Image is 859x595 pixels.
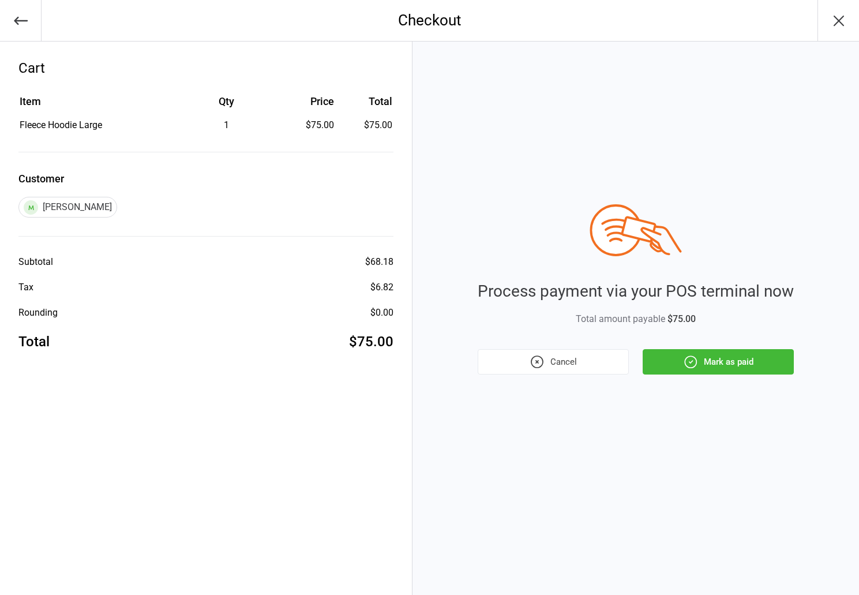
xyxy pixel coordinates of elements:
[177,93,276,117] th: Qty
[18,331,50,352] div: Total
[478,312,794,326] div: Total amount payable
[177,118,276,132] div: 1
[478,349,629,375] button: Cancel
[339,118,392,132] td: $75.00
[643,349,794,375] button: Mark as paid
[18,306,58,320] div: Rounding
[277,118,333,132] div: $75.00
[18,171,393,186] label: Customer
[339,93,392,117] th: Total
[370,280,393,294] div: $6.82
[20,119,102,130] span: Fleece Hoodie Large
[18,58,393,78] div: Cart
[18,255,53,269] div: Subtotal
[18,197,117,218] div: [PERSON_NAME]
[370,306,393,320] div: $0.00
[478,279,794,304] div: Process payment via your POS terminal now
[277,93,333,109] div: Price
[365,255,393,269] div: $68.18
[20,93,176,117] th: Item
[18,280,33,294] div: Tax
[349,331,393,352] div: $75.00
[667,313,696,324] span: $75.00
